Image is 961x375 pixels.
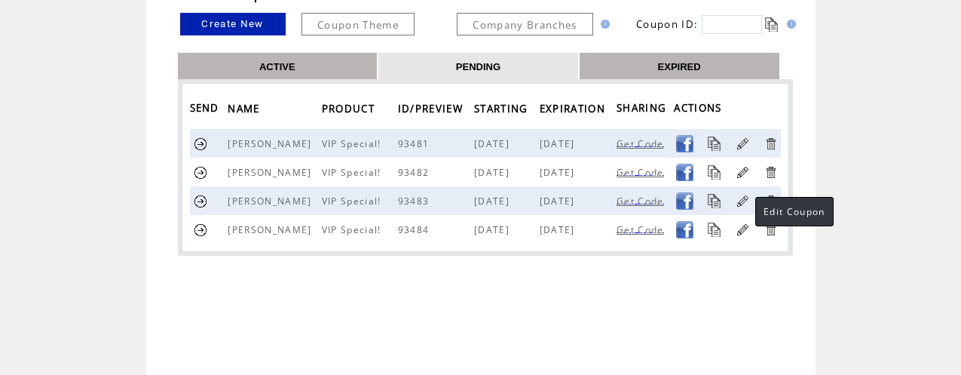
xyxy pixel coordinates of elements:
[617,223,668,236] span: Get Code
[322,98,378,123] span: PRODUCT
[228,223,315,236] span: [PERSON_NAME]
[301,13,415,35] a: Coupon Theme
[782,20,796,29] img: help.gif
[474,97,536,122] a: STARTING
[322,166,385,179] span: VIP Special!
[474,166,513,179] span: [DATE]
[617,195,668,204] a: Get Code
[617,137,668,150] span: Get Code
[474,98,532,123] span: STARTING
[764,205,825,218] span: Edit Coupon
[540,97,613,122] a: EXPIRATION
[617,224,668,233] a: Get Code
[540,195,579,207] span: [DATE]
[540,98,609,123] span: EXPIRATION
[596,20,610,29] img: help.gif
[322,137,385,150] span: VIP Special!
[540,166,579,179] span: [DATE]
[617,138,668,147] a: Get Code
[190,129,228,158] td: Send Coupon
[180,13,286,35] a: Create New
[398,137,433,150] span: 93481
[190,186,228,215] td: Send Coupon
[617,167,668,176] a: Get Code
[398,223,433,236] span: 93484
[398,195,433,207] span: 93483
[540,223,579,236] span: [DATE]
[322,97,382,122] a: PRODUCT
[190,158,228,186] td: Send Coupon
[636,17,698,31] span: Coupon ID:
[190,97,223,122] span: SEND
[398,98,467,123] span: ID/PREVIEW
[228,98,263,123] span: NAME
[228,137,315,150] span: [PERSON_NAME]
[674,97,725,122] span: ACTIONS
[322,195,385,207] span: VIP Special!
[474,137,513,150] span: [DATE]
[474,223,513,236] span: [DATE]
[228,166,315,179] span: [PERSON_NAME]
[322,223,385,236] span: VIP Special!
[474,195,513,207] span: [DATE]
[617,166,668,179] span: Get Code
[457,13,592,35] a: Company Branches
[658,60,701,72] a: EXPIRED
[617,97,670,122] span: SHARING
[617,195,668,207] span: Get Code
[259,60,295,72] a: ACTIVE
[228,97,267,122] a: NAME
[190,215,228,244] td: Send Coupon
[398,166,433,179] span: 93482
[540,137,579,150] span: [DATE]
[398,97,470,122] a: ID/PREVIEW
[228,195,315,207] span: [PERSON_NAME]
[456,60,500,72] a: PENDING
